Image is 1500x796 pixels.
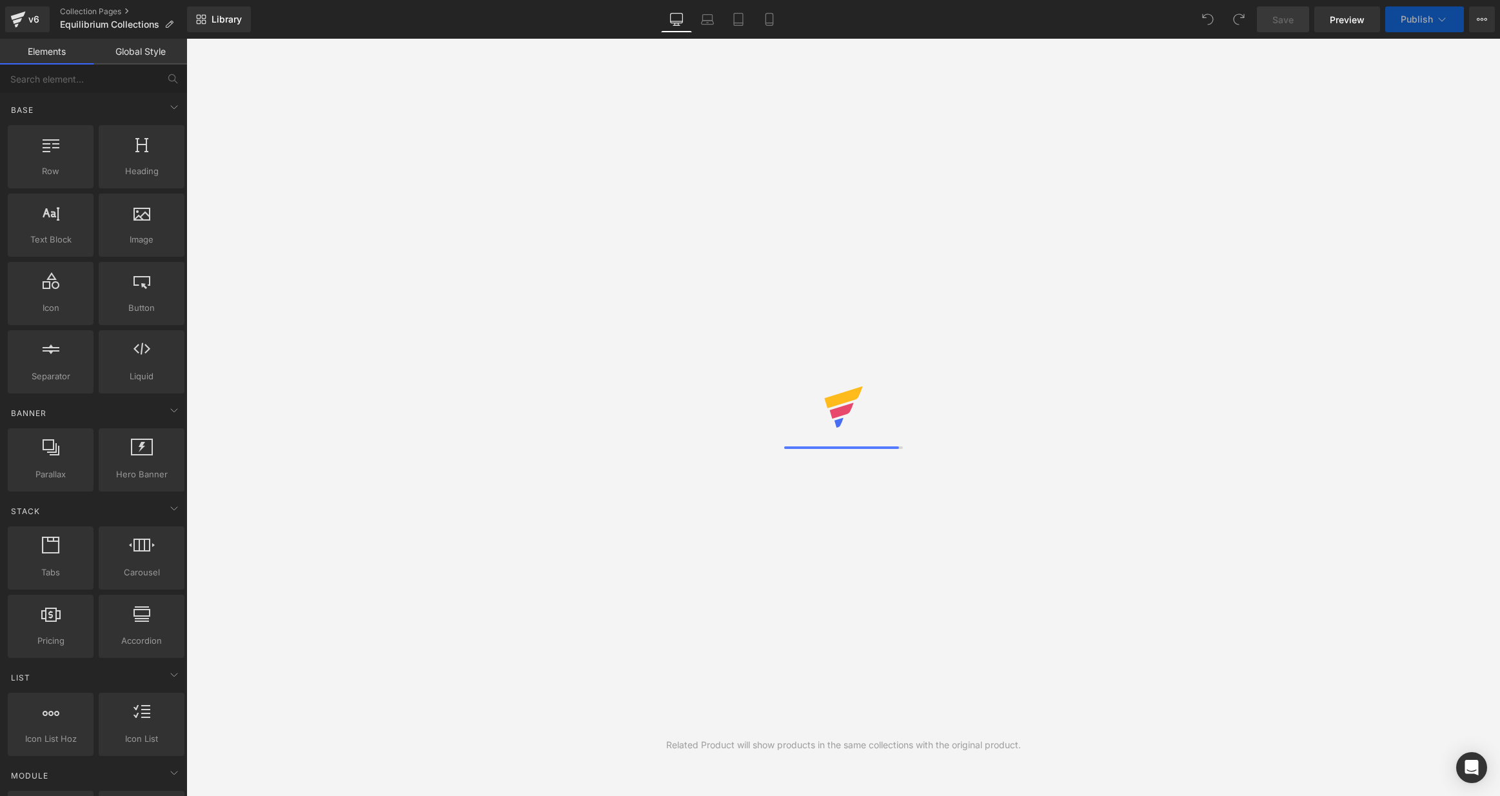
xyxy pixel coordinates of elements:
[12,468,90,481] span: Parallax
[12,732,90,746] span: Icon List Hoz
[212,14,242,25] span: Library
[60,6,187,17] a: Collection Pages
[1226,6,1252,32] button: Redo
[12,634,90,648] span: Pricing
[723,6,754,32] a: Tablet
[1314,6,1380,32] a: Preview
[94,39,187,65] a: Global Style
[1385,6,1464,32] button: Publish
[10,672,32,684] span: List
[103,370,181,383] span: Liquid
[754,6,785,32] a: Mobile
[26,11,42,28] div: v6
[103,566,181,579] span: Carousel
[10,407,48,419] span: Banner
[10,104,35,116] span: Base
[692,6,723,32] a: Laptop
[1469,6,1495,32] button: More
[103,233,181,246] span: Image
[1272,13,1294,26] span: Save
[12,233,90,246] span: Text Block
[103,301,181,315] span: Button
[1456,752,1487,783] div: Open Intercom Messenger
[12,301,90,315] span: Icon
[12,566,90,579] span: Tabs
[666,738,1021,752] div: Related Product will show products in the same collections with the original product.
[60,19,159,30] span: Equilibrium Collections
[10,505,41,517] span: Stack
[103,634,181,648] span: Accordion
[12,370,90,383] span: Separator
[187,6,251,32] a: New Library
[1401,14,1433,25] span: Publish
[103,732,181,746] span: Icon List
[5,6,50,32] a: v6
[12,164,90,178] span: Row
[661,6,692,32] a: Desktop
[103,468,181,481] span: Hero Banner
[10,770,50,782] span: Module
[103,164,181,178] span: Heading
[1195,6,1221,32] button: Undo
[1330,13,1365,26] span: Preview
